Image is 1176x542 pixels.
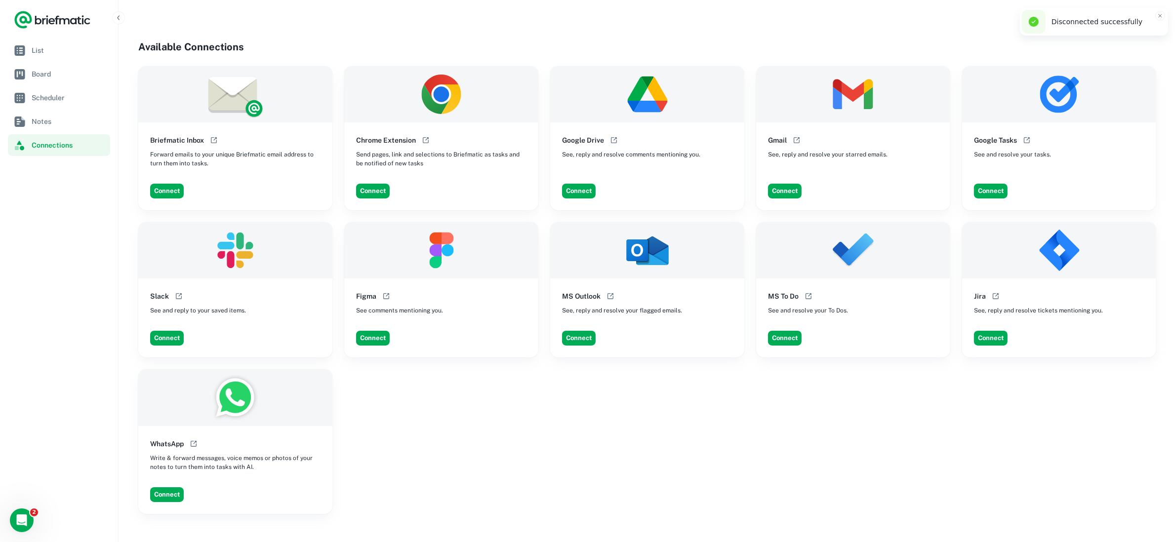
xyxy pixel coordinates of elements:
[756,222,950,278] img: MS To Do
[208,134,220,146] button: Open help documentation
[962,222,1156,278] img: Jira
[32,92,106,103] span: Scheduler
[8,134,110,156] a: Connections
[756,66,950,122] img: Gmail
[150,331,184,346] button: Connect
[605,290,616,302] button: Open help documentation
[138,39,1156,54] h4: Available Connections
[974,331,1008,346] button: Connect
[150,487,184,502] button: Connect
[150,150,321,168] span: Forward emails to your unique Briefmatic email address to turn them into tasks.
[344,222,538,278] img: Figma
[188,438,200,450] button: Open help documentation
[150,184,184,198] button: Connect
[32,69,106,79] span: Board
[974,184,1008,198] button: Connect
[32,116,106,127] span: Notes
[562,150,700,159] span: See, reply and resolve comments mentioning you.
[150,438,184,449] h6: WhatsApp
[356,135,416,146] h6: Chrome Extension
[8,111,110,132] a: Notes
[138,66,332,122] img: Briefmatic Inbox
[1052,17,1148,27] div: Disconnected successfully
[562,135,604,146] h6: Google Drive
[562,291,601,302] h6: MS Outlook
[768,135,787,146] h6: Gmail
[1021,134,1033,146] button: Open help documentation
[150,454,321,471] span: Write & forward messages, voice memos or photos of your notes to turn them into tasks with AI.
[14,10,91,30] a: Logo
[974,135,1017,146] h6: Google Tasks
[8,87,110,109] a: Scheduler
[356,150,527,168] span: Send pages, link and selections to Briefmatic as tasks and be notified of new tasks
[420,134,432,146] button: Open help documentation
[768,184,802,198] button: Connect
[562,306,682,315] span: See, reply and resolve your flagged emails.
[768,331,802,346] button: Connect
[150,135,204,146] h6: Briefmatic Inbox
[380,290,392,302] button: Open help documentation
[550,222,744,278] img: MS Outlook
[562,331,596,346] button: Connect
[32,45,106,56] span: List
[1155,11,1165,21] button: Close toast
[803,290,814,302] button: Open help documentation
[791,134,803,146] button: Open help documentation
[8,39,110,61] a: List
[608,134,620,146] button: Open help documentation
[138,369,332,426] img: WhatsApp
[8,63,110,85] a: Board
[356,291,376,302] h6: Figma
[173,290,185,302] button: Open help documentation
[150,306,246,315] span: See and reply to your saved items.
[150,291,169,302] h6: Slack
[974,306,1103,315] span: See, reply and resolve tickets mentioning you.
[356,331,390,346] button: Connect
[32,140,106,151] span: Connections
[768,150,888,159] span: See, reply and resolve your starred emails.
[768,291,799,302] h6: MS To Do
[990,290,1002,302] button: Open help documentation
[356,306,443,315] span: See comments mentioning you.
[974,150,1051,159] span: See and resolve your tasks.
[356,184,390,198] button: Connect
[974,291,986,302] h6: Jira
[344,66,538,122] img: Chrome Extension
[550,66,744,122] img: Google Drive
[138,222,332,278] img: Slack
[962,66,1156,122] img: Google Tasks
[768,306,848,315] span: See and resolve your To Dos.
[10,508,34,532] iframe: Intercom live chat
[562,184,596,198] button: Connect
[30,508,38,516] span: 2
